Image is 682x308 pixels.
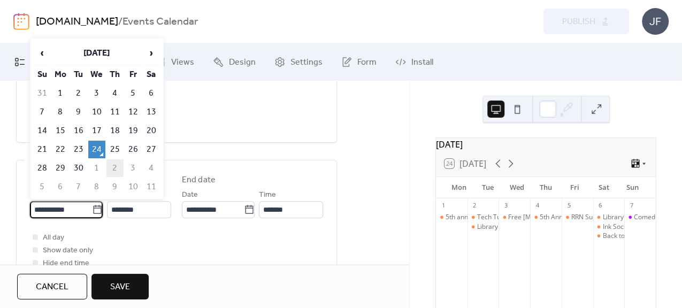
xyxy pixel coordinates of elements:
a: Views [147,48,202,76]
td: 6 [143,84,160,102]
div: RRN Super Sale [571,213,617,222]
td: 2 [106,159,124,177]
td: 7 [70,178,87,196]
td: 15 [52,122,69,140]
span: Settings [290,56,323,69]
a: Form [333,48,385,76]
span: Cancel [36,281,68,294]
td: 1 [52,84,69,102]
td: 11 [106,103,124,121]
td: 29 [52,159,69,177]
td: 23 [70,141,87,158]
div: Library of Things [477,222,527,232]
span: Date [182,189,198,202]
td: 11 [143,178,160,196]
div: 2 [471,202,479,210]
td: 10 [125,178,142,196]
td: 5 [125,84,142,102]
td: 21 [34,141,51,158]
div: JF [642,8,669,35]
div: Library of Things [593,213,625,222]
td: 20 [143,122,160,140]
button: Save [91,274,149,299]
td: 27 [143,141,160,158]
div: Ink Society [602,222,634,232]
a: Design [205,48,264,76]
div: Thu [531,177,560,198]
div: Wed [502,177,531,198]
a: My Events [6,48,77,76]
b: / [118,12,122,32]
td: 16 [70,122,87,140]
a: Install [387,48,441,76]
img: logo [13,13,29,30]
td: 1 [88,159,105,177]
td: 18 [106,122,124,140]
span: All day [43,232,64,244]
a: Settings [266,48,331,76]
th: We [88,66,105,83]
div: [DATE] [436,138,656,151]
span: Design [229,56,256,69]
th: Mo [52,66,69,83]
td: 22 [52,141,69,158]
td: 24 [88,141,105,158]
td: 3 [88,84,105,102]
th: [DATE] [52,42,142,65]
div: Comedian Tyler Fowler at Island Resort and Casino Club 41 [624,213,656,222]
span: Views [171,56,194,69]
div: Mon [445,177,473,198]
td: 30 [70,159,87,177]
span: Save [110,281,130,294]
div: Ink Society [593,222,625,232]
div: End date [182,174,216,187]
td: 3 [125,159,142,177]
td: 2 [70,84,87,102]
td: 28 [34,159,51,177]
div: Tue [473,177,502,198]
div: 7 [627,202,635,210]
td: 9 [70,103,87,121]
div: 5th annual Labor Day Celebration [436,213,468,222]
span: ‹ [34,42,50,64]
span: Show date only [43,244,93,257]
div: 1 [439,202,447,210]
td: 9 [106,178,124,196]
b: Events Calendar [122,12,198,32]
div: Tech Tuesdays [468,213,499,222]
div: 5th Annual Monarchs Blessing Ceremony [530,213,562,222]
td: 8 [88,178,105,196]
div: Library of Things [468,222,499,232]
div: Back to School Open House [593,232,625,241]
div: Sat [589,177,618,198]
th: Fr [125,66,142,83]
div: Fri [561,177,589,198]
td: 25 [106,141,124,158]
td: 6 [52,178,69,196]
div: RRN Super Sale [562,213,593,222]
div: 5th annual [DATE] Celebration [446,213,536,222]
div: Tech Tuesdays [477,213,522,222]
td: 12 [125,103,142,121]
span: Install [411,56,433,69]
div: Library of Things [602,213,652,222]
div: Free [MEDICAL_DATA] at-home testing kits [508,213,635,222]
td: 17 [88,122,105,140]
th: Th [106,66,124,83]
td: 8 [52,103,69,121]
span: Form [357,56,377,69]
span: Time [259,189,276,202]
div: 6 [596,202,604,210]
td: 7 [34,103,51,121]
div: 5th Annual Monarchs Blessing Ceremony [540,213,663,222]
div: Sun [618,177,647,198]
th: Tu [70,66,87,83]
span: › [143,42,159,64]
td: 14 [34,122,51,140]
div: 4 [533,202,541,210]
th: Su [34,66,51,83]
td: 19 [125,122,142,140]
button: Cancel [17,274,87,299]
a: [DOMAIN_NAME] [36,12,118,32]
